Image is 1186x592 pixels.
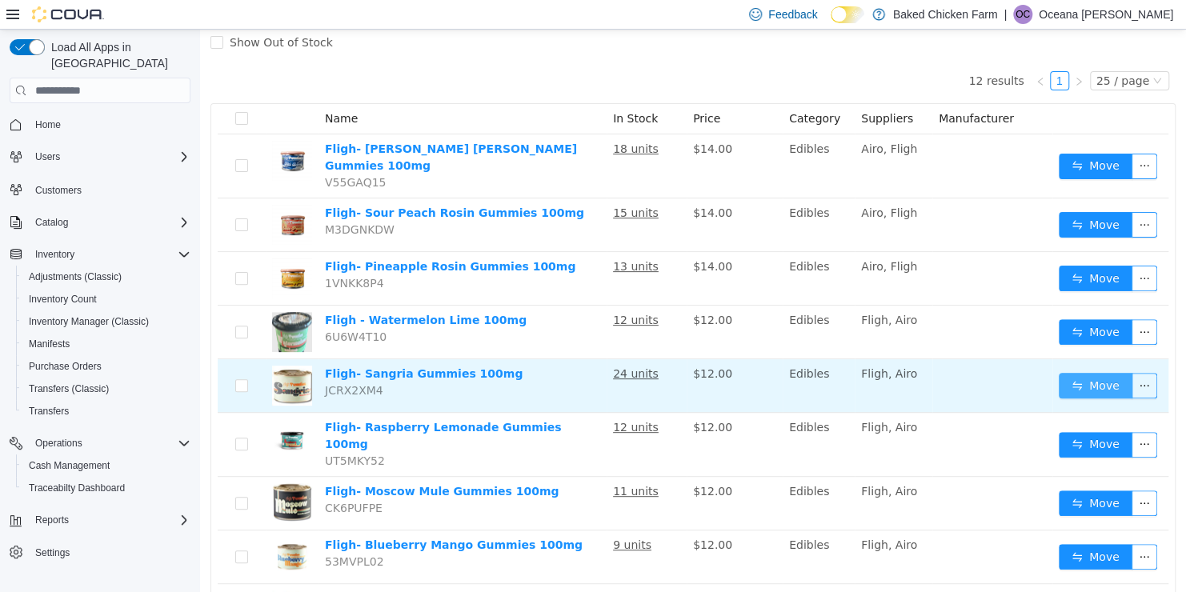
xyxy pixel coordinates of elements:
button: icon: ellipsis [932,290,957,315]
button: icon: swapMove [859,290,932,315]
span: Manufacturer [739,82,814,95]
button: icon: ellipsis [932,461,957,486]
button: icon: ellipsis [932,124,957,150]
td: Edibles [583,222,655,276]
span: Manifests [22,334,190,354]
img: Fligh- Sangria Gummies 100mg hero shot [72,336,112,376]
span: Transfers (Classic) [22,379,190,398]
button: icon: swapMove [859,461,932,486]
a: Fligh- Pineapple Rosin Gummies 100mg [125,230,375,243]
span: $14.00 [493,113,532,126]
a: Cash Management [22,456,116,475]
a: Customers [29,181,88,200]
td: Edibles [583,105,655,169]
span: Users [29,147,190,166]
u: 18 units [413,113,459,126]
button: icon: swapMove [859,236,932,262]
div: Oceana Castro [1013,5,1032,24]
button: icon: swapMove [859,182,932,208]
button: Inventory [29,245,81,264]
span: Category [589,82,640,95]
span: $12.00 [493,391,532,404]
span: Show Out of Stock [23,6,139,19]
span: CK6PUFPE [125,472,182,485]
button: Customers [3,178,197,201]
span: Inventory [35,248,74,261]
u: 15 units [413,177,459,190]
button: icon: ellipsis [932,236,957,262]
a: Adjustments (Classic) [22,267,128,286]
span: Operations [29,434,190,453]
span: Users [35,150,60,163]
span: $12.00 [493,455,532,468]
a: Fligh- Sour Peach Rosin Gummies 100mg [125,177,384,190]
span: Adjustments (Classic) [22,267,190,286]
button: Cash Management [16,454,197,477]
i: icon: down [952,46,962,58]
li: Previous Page [831,42,850,61]
a: Transfers [22,402,75,421]
span: 1VNKK8P4 [125,247,184,260]
span: Home [29,114,190,134]
button: Reports [29,510,75,530]
span: V55GAQ15 [125,146,186,159]
u: 12 units [413,284,459,297]
button: Operations [29,434,89,453]
button: Catalog [3,211,197,234]
img: Fligh- Raspberry Lemonade Gummies 100mg hero shot [72,390,112,430]
span: Adjustments (Classic) [29,270,122,283]
a: Home [29,115,67,134]
i: icon: left [835,47,845,57]
button: icon: ellipsis [932,402,957,428]
button: icon: swapMove [859,402,932,428]
span: Price [493,82,520,95]
td: Edibles [583,276,655,330]
span: 53MVPL02 [125,526,184,538]
span: $12.00 [493,509,532,522]
span: Fligh, Airo [661,284,717,297]
span: Fligh, Airo [661,391,717,404]
button: Reports [3,509,197,531]
a: Purchase Orders [22,357,108,376]
a: Fligh- Sangria Gummies 100mg [125,338,323,350]
button: Users [3,146,197,168]
button: icon: ellipsis [932,343,957,369]
button: Manifests [16,333,197,355]
td: Edibles [583,383,655,447]
span: 6U6W4T10 [125,301,186,314]
a: Traceabilty Dashboard [22,478,131,498]
span: UT5MKY52 [125,425,185,438]
u: 13 units [413,230,459,243]
span: Airo, Fligh [661,177,717,190]
span: Home [35,118,61,131]
button: Home [3,113,197,136]
img: Cova [32,6,104,22]
i: icon: right [874,47,883,57]
a: Fligh- Raspberry Lemonade Gummies 100mg [125,391,361,421]
span: Inventory Count [22,290,190,309]
button: Settings [3,541,197,564]
p: Oceana [PERSON_NAME] [1039,5,1173,24]
img: Fligh- Blueberry Mango Gummies 100mg hero shot [72,507,112,547]
img: Fligh - Watermelon Lime 100mg hero shot [72,282,112,322]
a: Transfers (Classic) [22,379,115,398]
input: Dark Mode [831,6,864,23]
td: Edibles [583,447,655,501]
button: Transfers (Classic) [16,378,197,400]
a: Inventory Count [22,290,103,309]
span: M3DGNKDW [125,194,194,206]
span: Purchase Orders [22,357,190,376]
li: 12 results [768,42,823,61]
span: Inventory Count [29,293,97,306]
button: Users [29,147,66,166]
div: 25 / page [896,42,949,60]
span: OC [1016,5,1030,24]
span: Traceabilty Dashboard [29,482,125,494]
button: Adjustments (Classic) [16,266,197,288]
button: icon: swapMove [859,124,932,150]
span: Customers [35,184,82,197]
a: Manifests [22,334,76,354]
a: Inventory Manager (Classic) [22,312,155,331]
span: Transfers [22,402,190,421]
